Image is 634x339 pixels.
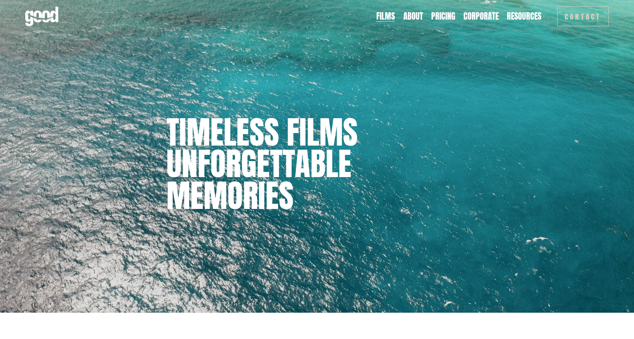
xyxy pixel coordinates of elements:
a: Pricing [431,10,455,22]
h1: Timeless Films UNFORGETTABLE MEMORIES [166,116,468,211]
a: About [403,10,423,22]
span: Resources [507,11,541,21]
a: folder dropdown [507,10,541,22]
img: Good Feeling Films [25,7,58,26]
a: Films [376,10,395,22]
a: Contact [557,6,609,26]
a: Corporate [463,10,499,22]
